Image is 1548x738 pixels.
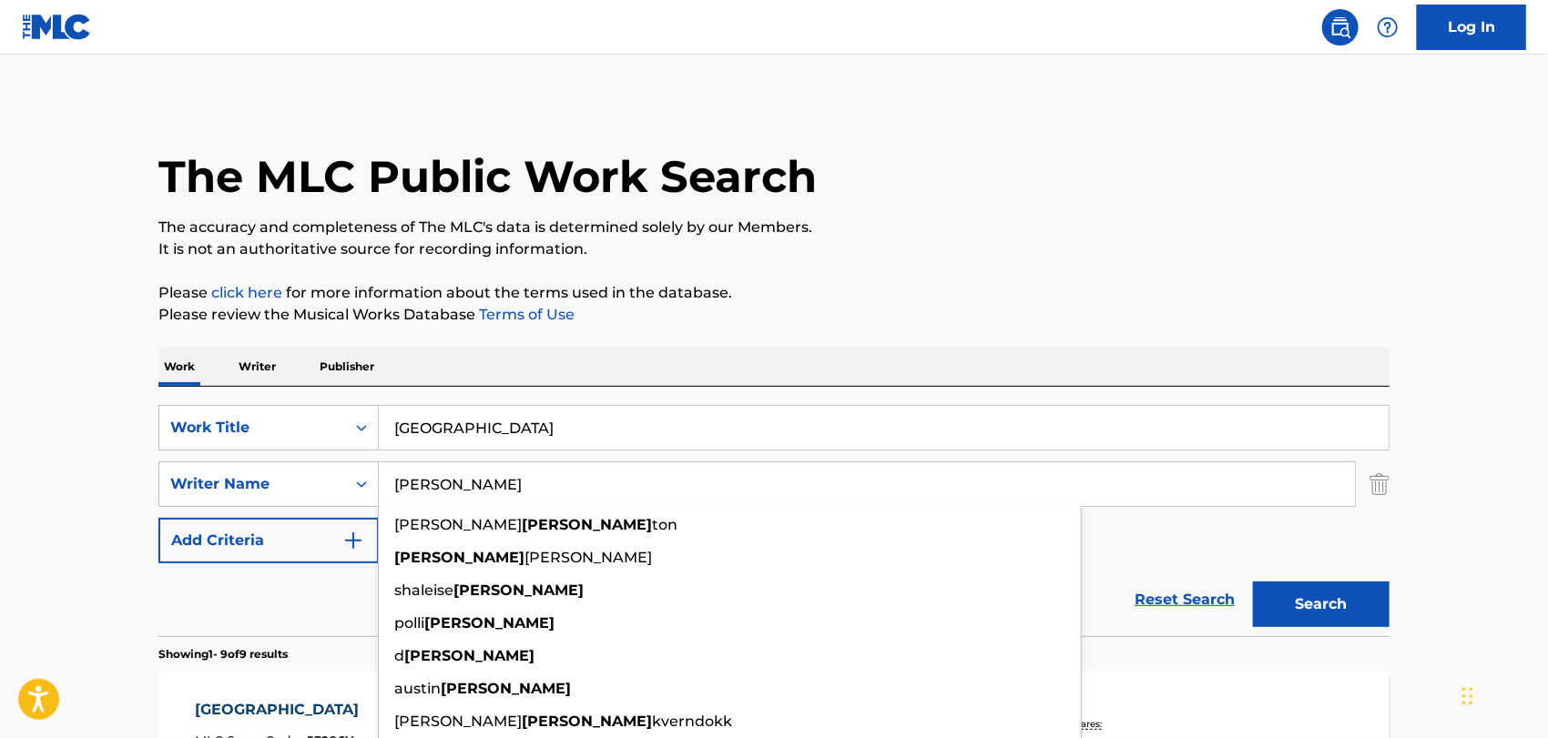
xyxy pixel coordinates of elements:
p: Writer [233,348,281,386]
span: kverndokk [652,713,732,730]
span: shaleise [394,581,453,599]
strong: [PERSON_NAME] [394,549,524,566]
a: Reset Search [1125,580,1244,620]
div: Drag [1462,669,1473,723]
p: Work [158,348,200,386]
form: Search Form [158,405,1390,636]
img: help [1377,16,1399,38]
a: Terms of Use [475,306,575,323]
span: d [394,647,404,664]
strong: [PERSON_NAME] [441,680,571,697]
img: search [1329,16,1351,38]
a: Public Search [1322,9,1359,45]
p: The accuracy and completeness of The MLC's data is determined solely by our Members. [158,217,1390,238]
span: polli [394,614,424,632]
span: austin [394,680,441,697]
div: Help [1370,9,1406,45]
p: Please for more information about the terms used in the database. [158,282,1390,304]
div: Writer Name [170,473,334,495]
p: Showing 1 - 9 of 9 results [158,646,288,662]
strong: [PERSON_NAME] [453,581,584,599]
span: [PERSON_NAME] [394,516,522,533]
iframe: Chat Widget [1457,651,1548,738]
strong: [PERSON_NAME] [522,713,652,730]
img: 9d2ae6d4665cec9f34b9.svg [342,530,364,551]
p: Please review the Musical Works Database [158,304,1390,326]
span: [PERSON_NAME] [394,713,522,730]
button: Add Criteria [158,518,379,563]
p: Publisher [314,348,380,386]
strong: [PERSON_NAME] [522,516,652,533]
span: ton [652,516,677,533]
div: Work Title [170,417,334,439]
img: Delete Criterion [1370,461,1390,507]
a: Log In [1417,5,1526,50]
a: click here [211,284,282,301]
div: [GEOGRAPHIC_DATA] [196,699,369,721]
strong: [PERSON_NAME] [404,647,535,664]
strong: [PERSON_NAME] [424,614,555,632]
span: [PERSON_NAME] [524,549,652,566]
h1: The MLC Public Work Search [158,149,817,204]
img: MLC Logo [22,14,92,40]
button: Search [1253,581,1390,627]
p: It is not an authoritative source for recording information. [158,238,1390,260]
